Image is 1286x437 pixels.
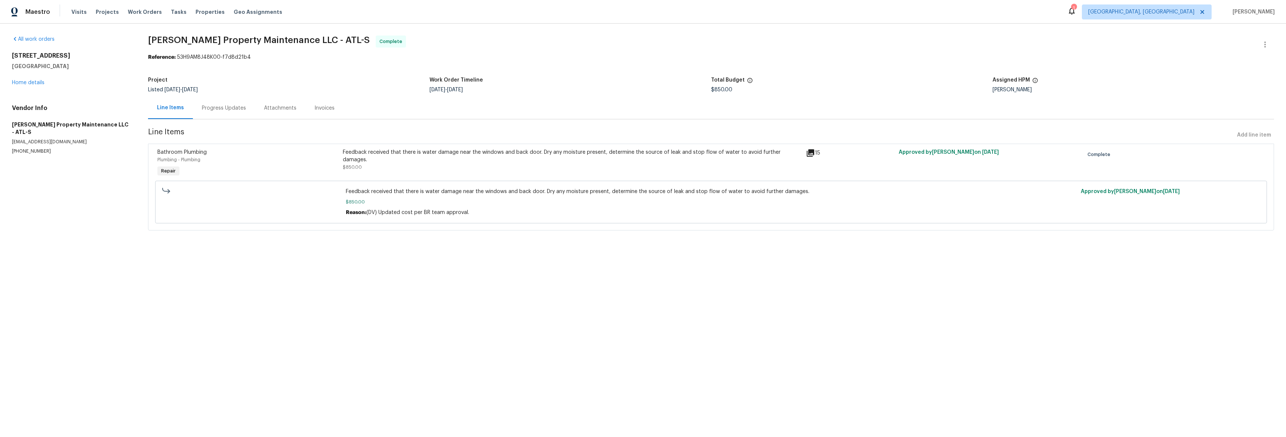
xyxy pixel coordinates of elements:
span: [DATE] [430,87,445,92]
h4: Vendor Info [12,104,130,112]
span: Properties [196,8,225,16]
span: The total cost of line items that have been proposed by Opendoor. This sum includes line items th... [747,77,753,87]
span: Bathroom Plumbing [157,150,207,155]
h5: Work Order Timeline [430,77,483,83]
h2: [STREET_ADDRESS] [12,52,130,59]
span: Line Items [148,128,1234,142]
div: 53H9AM8J48K00-f7d8d21b4 [148,54,1274,61]
a: All work orders [12,37,55,42]
h5: Assigned HPM [993,77,1030,83]
span: [GEOGRAPHIC_DATA], [GEOGRAPHIC_DATA] [1088,8,1194,16]
span: Complete [1087,151,1113,158]
span: Projects [96,8,119,16]
span: Visits [71,8,87,16]
div: 1 [1071,4,1076,12]
h5: [GEOGRAPHIC_DATA] [12,62,130,70]
span: Complete [379,38,405,45]
span: Work Orders [128,8,162,16]
div: Feedback received that there is water damage near the windows and back door. Dry any moisture pre... [343,149,802,164]
span: Geo Assignments [234,8,282,16]
span: Approved by [PERSON_NAME] on [899,150,999,155]
span: Plumbing - Plumbing [157,158,200,162]
span: Feedback received that there is water damage near the windows and back door. Dry any moisture pre... [346,188,1076,195]
span: Repair [158,167,179,175]
p: [EMAIL_ADDRESS][DOMAIN_NAME] [12,139,130,145]
div: 15 [806,149,894,158]
span: [DATE] [447,87,463,92]
span: [PERSON_NAME] [1230,8,1275,16]
span: $850.00 [346,198,1076,206]
span: Tasks [171,9,187,15]
span: Reason: [346,210,366,215]
span: $850.00 [343,165,362,169]
span: [DATE] [164,87,180,92]
span: $850.00 [711,87,732,92]
span: - [164,87,198,92]
span: [DATE] [982,150,999,155]
div: Invoices [314,104,335,112]
span: [DATE] [1163,189,1180,194]
div: Attachments [264,104,296,112]
p: [PHONE_NUMBER] [12,148,130,155]
b: Reference: [148,55,176,60]
div: Progress Updates [202,104,246,112]
span: (DV) Updated cost per BR team approval. [366,210,469,215]
span: [PERSON_NAME] Property Maintenance LLC - ATL-S [148,36,370,45]
div: [PERSON_NAME] [993,87,1274,92]
span: Approved by [PERSON_NAME] on [1081,189,1180,194]
h5: Total Budget [711,77,745,83]
h5: [PERSON_NAME] Property Maintenance LLC - ATL-S [12,121,130,136]
span: The hpm assigned to this work order. [1032,77,1038,87]
span: Listed [148,87,198,92]
span: Maestro [25,8,50,16]
span: [DATE] [182,87,198,92]
span: - [430,87,463,92]
div: Line Items [157,104,184,111]
a: Home details [12,80,44,85]
h5: Project [148,77,167,83]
